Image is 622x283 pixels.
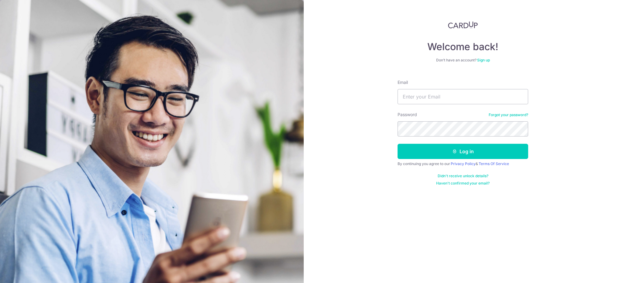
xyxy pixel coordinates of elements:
a: Haven't confirmed your email? [436,181,490,186]
img: CardUp Logo [448,21,478,29]
label: Password [398,112,417,118]
a: Sign up [477,58,490,62]
a: Didn't receive unlock details? [438,174,488,178]
label: Email [398,79,408,85]
div: By continuing you agree to our & [398,161,528,166]
a: Privacy Policy [451,161,476,166]
input: Enter your Email [398,89,528,104]
h4: Welcome back! [398,41,528,53]
a: Forgot your password? [489,112,528,117]
button: Log in [398,144,528,159]
div: Don’t have an account? [398,58,528,63]
a: Terms Of Service [479,161,509,166]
